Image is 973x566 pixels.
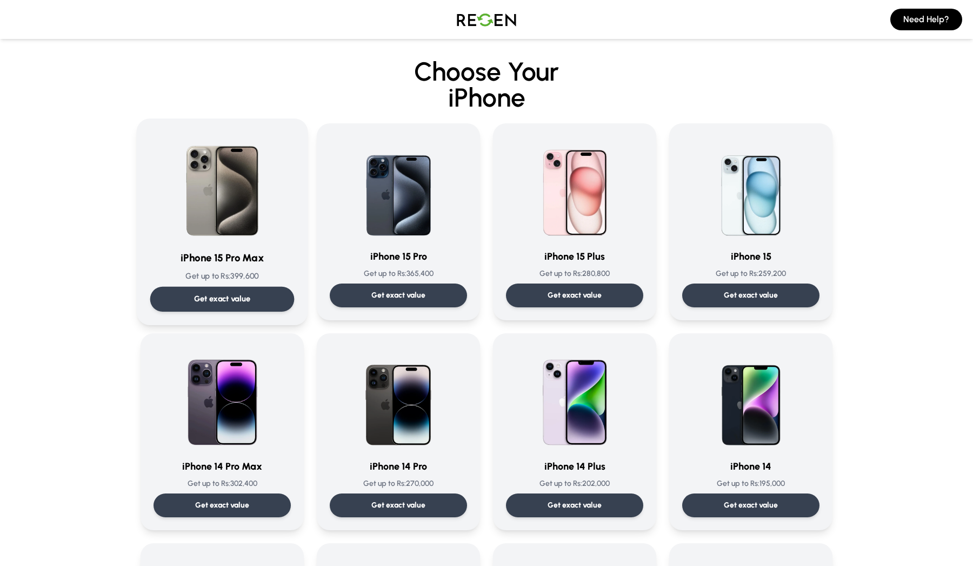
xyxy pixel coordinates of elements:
[523,136,627,240] img: iPhone 15 Plus
[890,9,962,30] button: Need Help?
[346,136,450,240] img: iPhone 15 Pro
[724,290,778,301] p: Get exact value
[150,251,295,266] h3: iPhone 15 Pro Max
[724,500,778,511] p: Get exact value
[506,268,643,279] p: Get up to Rs: 280,800
[168,132,277,241] img: iPhone 15 Pro Max
[82,84,891,110] span: iPhone
[330,268,467,279] p: Get up to Rs: 365,400
[506,478,643,489] p: Get up to Rs: 202,000
[195,500,249,511] p: Get exact value
[170,346,274,450] img: iPhone 14 Pro Max
[682,478,819,489] p: Get up to Rs: 195,000
[371,500,425,511] p: Get exact value
[194,293,251,305] p: Get exact value
[682,268,819,279] p: Get up to Rs: 259,200
[330,249,467,264] h3: iPhone 15 Pro
[523,346,627,450] img: iPhone 14 Plus
[330,459,467,474] h3: iPhone 14 Pro
[682,249,819,264] h3: iPhone 15
[682,459,819,474] h3: iPhone 14
[330,478,467,489] p: Get up to Rs: 270,000
[154,478,291,489] p: Get up to Rs: 302,400
[371,290,425,301] p: Get exact value
[346,346,450,450] img: iPhone 14 Pro
[150,271,295,282] p: Get up to Rs: 399,600
[414,56,559,87] span: Choose Your
[548,500,602,511] p: Get exact value
[449,4,524,35] img: Logo
[154,459,291,474] h3: iPhone 14 Pro Max
[548,290,602,301] p: Get exact value
[506,249,643,264] h3: iPhone 15 Plus
[506,459,643,474] h3: iPhone 14 Plus
[699,346,803,450] img: iPhone 14
[699,136,803,240] img: iPhone 15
